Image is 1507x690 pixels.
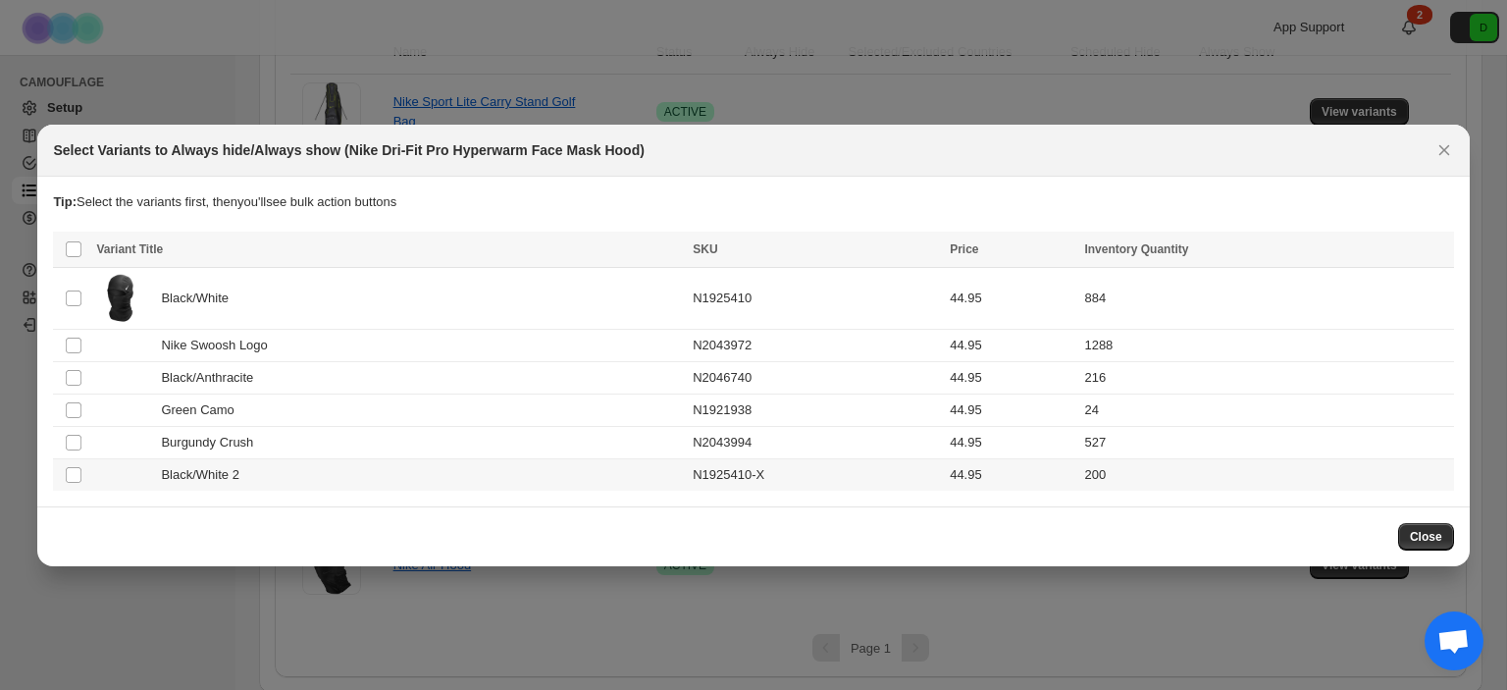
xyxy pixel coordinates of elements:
button: Close [1430,136,1458,164]
td: 44.95 [944,394,1078,426]
span: Black/Anthracite [161,368,264,388]
span: Black/White [161,289,238,308]
img: pro-hyprwrm-hd-010.jpg [96,274,145,323]
td: N1925410 [687,267,944,329]
td: 527 [1078,426,1453,458]
td: N2043994 [687,426,944,458]
td: 884 [1078,267,1453,329]
span: Close [1410,529,1442,545]
span: SKU [693,242,717,256]
td: 200 [1078,458,1453,491]
h2: Select Variants to Always hide/Always show (Nike Dri-Fit Pro Hyperwarm Face Mask Hood) [53,140,644,160]
td: 1288 [1078,329,1453,361]
span: Burgundy Crush [161,433,264,452]
td: 24 [1078,394,1453,426]
td: 44.95 [944,267,1078,329]
td: N1921938 [687,394,944,426]
td: N2043972 [687,329,944,361]
a: Open chat [1425,611,1483,670]
strong: Tip: [53,194,77,209]
td: N1925410-X [687,458,944,491]
span: Price [950,242,978,256]
p: Select the variants first, then you'll see bulk action buttons [53,192,1453,212]
span: Black/White 2 [161,465,249,485]
td: 44.95 [944,458,1078,491]
td: N2046740 [687,361,944,394]
button: Close [1398,523,1454,551]
span: Inventory Quantity [1084,242,1188,256]
span: Variant Title [96,242,163,256]
span: Green Camo [161,400,244,420]
td: 44.95 [944,426,1078,458]
td: 44.95 [944,329,1078,361]
td: 44.95 [944,361,1078,394]
span: Nike Swoosh Logo [161,336,278,355]
td: 216 [1078,361,1453,394]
